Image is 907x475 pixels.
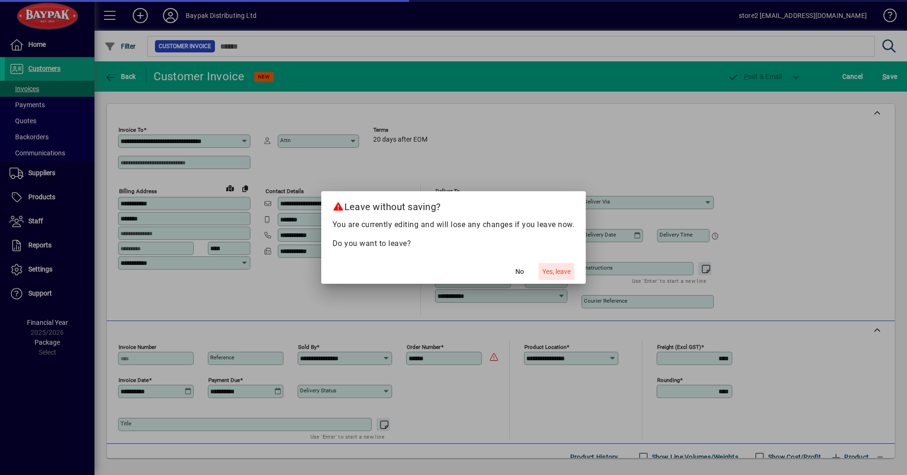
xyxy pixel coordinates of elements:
[542,267,571,277] span: Yes, leave
[321,191,586,219] h2: Leave without saving?
[333,238,575,249] p: Do you want to leave?
[333,219,575,230] p: You are currently editing and will lose any changes if you leave now.
[539,263,574,280] button: Yes, leave
[505,263,535,280] button: No
[515,267,524,277] span: No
